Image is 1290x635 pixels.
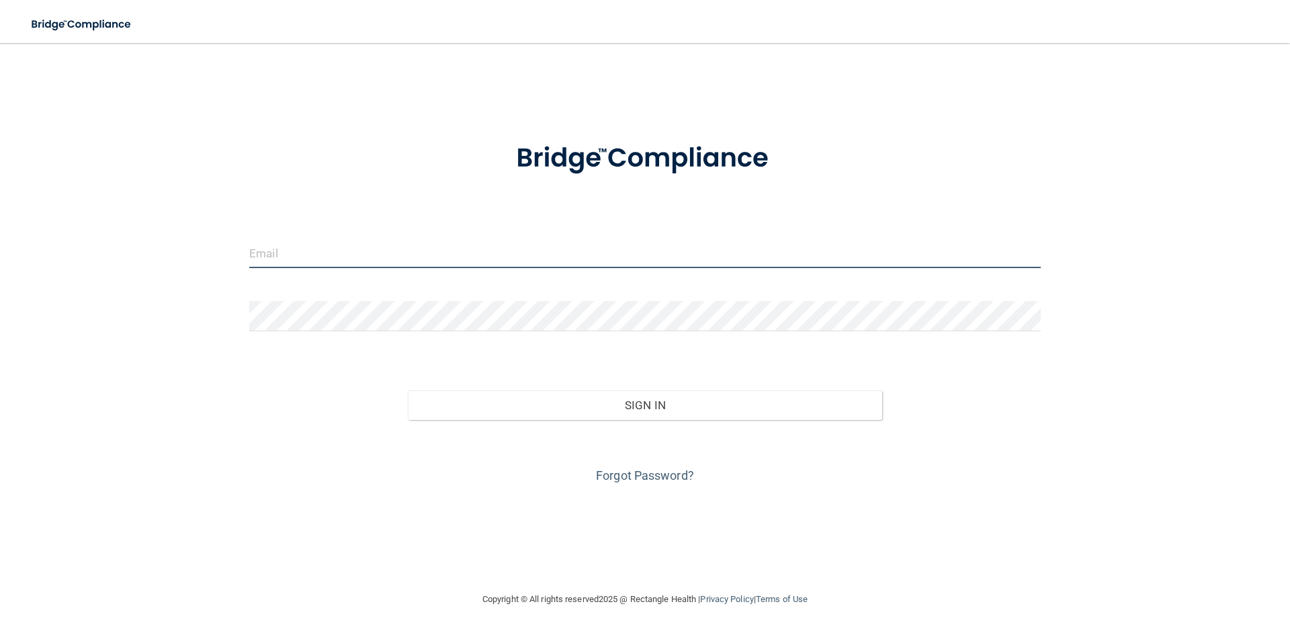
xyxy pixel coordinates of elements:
[249,238,1041,268] input: Email
[596,468,694,482] a: Forgot Password?
[1058,540,1274,593] iframe: Drift Widget Chat Controller
[488,124,802,194] img: bridge_compliance_login_screen.278c3ca4.svg
[756,594,808,604] a: Terms of Use
[408,390,883,420] button: Sign In
[700,594,753,604] a: Privacy Policy
[400,578,890,621] div: Copyright © All rights reserved 2025 @ Rectangle Health | |
[20,11,144,38] img: bridge_compliance_login_screen.278c3ca4.svg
